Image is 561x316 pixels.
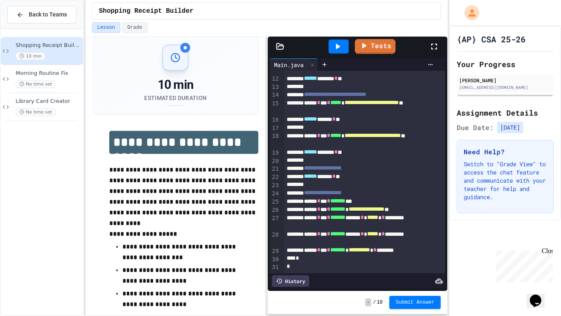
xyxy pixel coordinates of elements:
[270,173,280,181] div: 22
[497,122,523,133] span: [DATE]
[270,263,280,272] div: 31
[270,100,280,116] div: 15
[16,98,81,105] span: Library Card Creator
[270,231,280,247] div: 28
[459,77,551,84] div: [PERSON_NAME]
[270,60,308,69] div: Main.java
[16,80,56,88] span: No time set
[464,147,547,157] h3: Need Help?
[270,116,280,124] div: 16
[3,3,57,52] div: Chat with us now!Close
[270,198,280,206] div: 25
[493,247,553,282] iframe: chat widget
[270,165,280,173] div: 21
[270,181,280,190] div: 23
[270,190,280,198] div: 24
[122,22,147,33] button: Grade
[355,39,395,54] a: Tests
[270,247,280,256] div: 29
[457,107,554,118] h2: Assignment Details
[270,58,318,71] div: Main.java
[365,298,371,307] span: -
[389,296,441,309] button: Submit Answer
[92,22,120,33] button: Lesson
[270,91,280,99] div: 14
[456,3,481,22] div: My Account
[377,299,382,306] span: 10
[270,132,280,149] div: 18
[99,6,193,16] span: Shopping Receipt Builder
[29,10,67,19] span: Back to Teams
[16,108,56,116] span: No time set
[270,256,280,264] div: 30
[7,6,76,23] button: Back to Teams
[16,52,45,60] span: 10 min
[16,70,81,77] span: Morning Routine Fix
[144,94,207,102] div: Estimated Duration
[459,84,551,91] div: [EMAIL_ADDRESS][DOMAIN_NAME]
[16,42,81,49] span: Shopping Receipt Builder
[270,75,280,83] div: 12
[457,58,554,70] h2: Your Progress
[270,214,280,231] div: 27
[373,299,376,306] span: /
[270,149,280,157] div: 19
[144,77,207,92] div: 10 min
[457,123,494,132] span: Due Date:
[457,33,526,45] h1: {AP} CSA 25-26
[527,283,553,308] iframe: chat widget
[270,157,280,165] div: 20
[396,299,435,306] span: Submit Answer
[270,124,280,132] div: 17
[270,83,280,91] div: 13
[272,275,309,287] div: History
[270,206,280,214] div: 26
[464,160,547,201] p: Switch to "Grade View" to access the chat feature and communicate with your teacher for help and ...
